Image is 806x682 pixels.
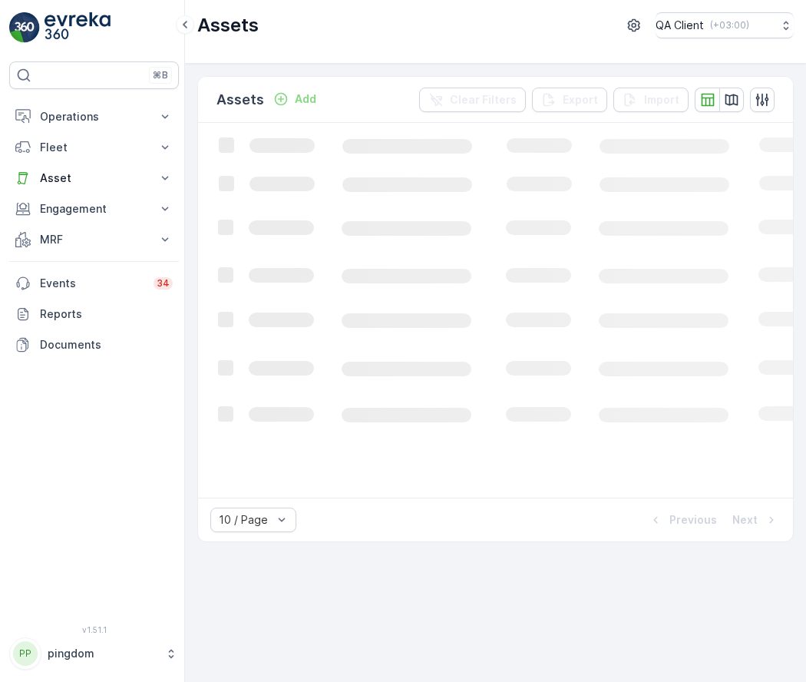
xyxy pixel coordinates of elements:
p: Next [732,512,758,528]
p: ( +03:00 ) [710,19,749,31]
p: Operations [40,109,148,124]
button: Engagement [9,194,179,224]
img: logo_light-DOdMpM7g.png [45,12,111,43]
p: Assets [216,89,264,111]
p: Assets [197,13,259,38]
p: Import [644,92,679,108]
p: Reports [40,306,173,322]
button: Operations [9,101,179,132]
div: PP [13,641,38,666]
p: Engagement [40,201,148,217]
p: Documents [40,337,173,353]
p: Previous [669,512,717,528]
a: Documents [9,329,179,360]
p: MRF [40,232,148,247]
button: PPpingdom [9,637,179,670]
button: Import [613,88,689,112]
a: Events34 [9,268,179,299]
button: MRF [9,224,179,255]
p: pingdom [48,646,157,661]
p: Asset [40,170,148,186]
button: Previous [646,511,718,529]
button: Export [532,88,607,112]
p: QA Client [656,18,704,33]
button: Clear Filters [419,88,526,112]
button: Add [267,90,322,108]
p: Fleet [40,140,148,155]
p: Add [295,91,316,107]
button: Asset [9,163,179,194]
p: Export [563,92,598,108]
button: Fleet [9,132,179,163]
p: Events [40,276,144,291]
button: QA Client(+03:00) [656,12,794,38]
p: Clear Filters [450,92,517,108]
a: Reports [9,299,179,329]
img: logo [9,12,40,43]
button: Next [731,511,781,529]
p: ⌘B [153,69,168,81]
span: v 1.51.1 [9,625,179,634]
p: 34 [157,277,170,290]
